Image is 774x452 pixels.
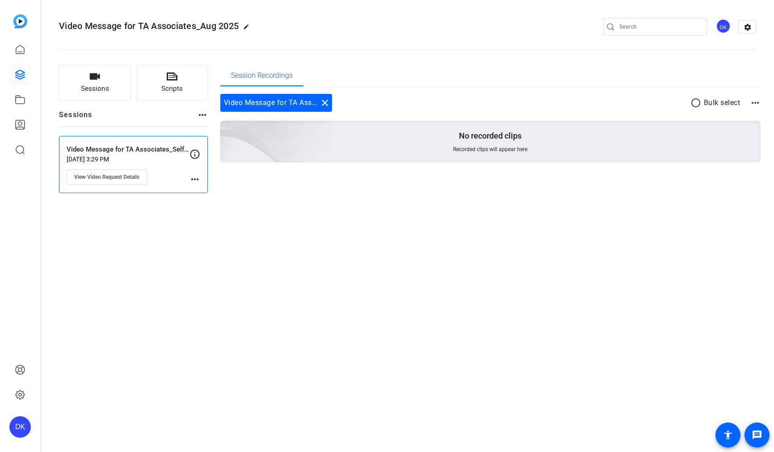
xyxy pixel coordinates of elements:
span: Recorded clips will appear here [453,146,527,153]
mat-icon: settings [739,21,757,34]
div: DK [9,416,31,438]
ngx-avatar: David King [716,19,732,34]
span: View Video Request Details [74,173,139,181]
mat-icon: more_horiz [197,110,208,120]
p: No recorded clips [459,131,522,141]
span: Session Recordings [231,72,293,79]
input: Search [619,21,700,32]
button: View Video Request Details [67,169,147,185]
img: blue-gradient.svg [13,14,27,28]
p: Video Message for TA Associates_Self-Record_0825 [67,144,189,155]
span: Video Message for TA Associates_Aug 2025 [59,21,239,31]
mat-icon: close [320,97,330,108]
mat-icon: message [752,430,762,440]
mat-icon: more_horiz [189,174,200,185]
p: [DATE] 3:29 PM [67,156,189,163]
span: Sessions [81,84,109,94]
div: DK [716,19,731,34]
div: Video Message for TA Associates_Self-Record_0825 [220,94,332,112]
mat-icon: accessibility [723,430,733,440]
img: embarkstudio-empty-session.png [120,32,333,226]
mat-icon: more_horiz [750,97,761,108]
span: Scripts [161,84,183,94]
h2: Sessions [59,110,93,127]
p: Bulk select [704,97,740,108]
mat-icon: edit [243,24,254,34]
button: Sessions [59,65,131,101]
button: Scripts [136,65,208,101]
mat-icon: radio_button_unchecked [690,97,704,108]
